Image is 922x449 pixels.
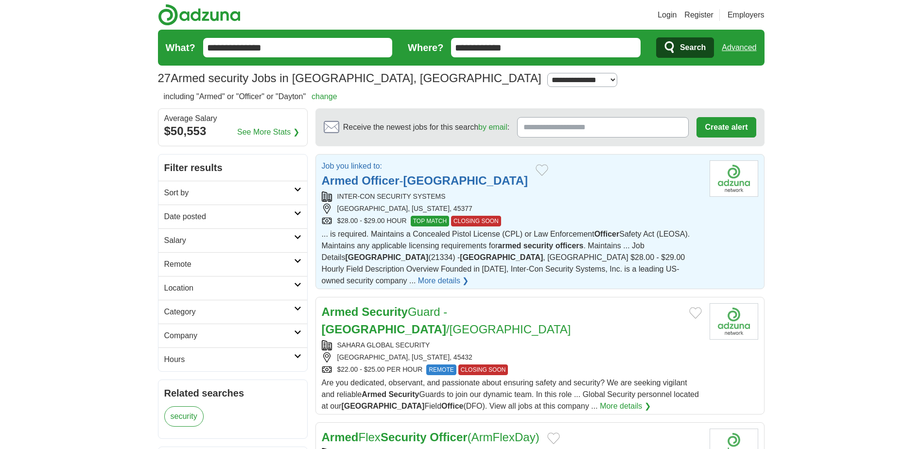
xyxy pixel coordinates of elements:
span: REMOTE [426,364,456,375]
strong: armed [498,242,521,250]
h2: Remote [164,259,294,270]
a: More details ❯ [600,400,651,412]
a: Salary [158,228,307,252]
strong: Officer [594,230,620,238]
a: Company [158,324,307,347]
h2: Location [164,282,294,294]
button: Search [656,37,714,58]
a: Employers [728,9,765,21]
strong: Armed [322,174,359,187]
span: Search [680,38,706,57]
h2: Hours [164,354,294,365]
a: See More Stats ❯ [237,126,299,138]
strong: Officer [430,431,467,444]
h2: Category [164,306,294,318]
span: 27 [158,69,171,87]
span: TOP MATCH [411,216,449,226]
button: Create alert [696,117,756,138]
strong: Office [441,402,463,410]
h1: Armed security Jobs in [GEOGRAPHIC_DATA], [GEOGRAPHIC_DATA] [158,71,541,85]
strong: [GEOGRAPHIC_DATA] [460,253,543,261]
p: Job you linked to: [322,160,528,172]
button: Add to favorite jobs [547,432,560,444]
strong: Security [388,390,419,398]
span: CLOSING SOON [458,364,508,375]
a: Advanced [722,38,756,57]
span: CLOSING SOON [451,216,501,226]
h2: Related searches [164,386,301,400]
div: [GEOGRAPHIC_DATA], [US_STATE], 45432 [322,352,702,363]
h2: Sort by [164,187,294,199]
strong: Armed [322,431,359,444]
label: Where? [408,40,443,55]
a: Armed Officer-[GEOGRAPHIC_DATA] [322,174,528,187]
img: Adzuna logo [158,4,241,26]
strong: [GEOGRAPHIC_DATA] [322,323,446,336]
strong: officers [556,242,584,250]
div: Average Salary [164,115,301,122]
a: Date posted [158,205,307,228]
a: Location [158,276,307,300]
strong: [GEOGRAPHIC_DATA] [341,402,424,410]
img: Company logo [710,160,758,197]
strong: Armed [322,305,359,318]
a: security [164,406,204,427]
a: Remote [158,252,307,276]
h2: Date posted [164,211,294,223]
a: Armed SecurityGuard -[GEOGRAPHIC_DATA]/[GEOGRAPHIC_DATA] [322,305,571,336]
a: Hours [158,347,307,371]
a: Category [158,300,307,324]
a: change [312,92,337,101]
div: $22.00 - $25.00 PER HOUR [322,364,702,375]
div: [GEOGRAPHIC_DATA], [US_STATE], 45377 [322,204,702,214]
h2: including "Armed" or "Officer" or "Dayton" [164,91,337,103]
div: INTER-CON SECURITY SYSTEMS [322,191,702,202]
div: SAHARA GLOBAL SECURITY [322,340,702,350]
a: ArmedFlexSecurity Officer(ArmFlexDay) [322,431,539,444]
div: $28.00 - $29.00 HOUR [322,216,702,226]
a: More details ❯ [418,275,469,287]
strong: Armed [362,390,386,398]
span: ... is required. Maintains a Concealed Pistol License (CPL) or Law Enforcement Safety Act (LEOSA)... [322,230,690,285]
span: Receive the newest jobs for this search : [343,121,509,133]
a: by email [478,123,507,131]
div: $50,553 [164,122,301,140]
span: Are you dedicated, observant, and passionate about ensuring safety and security? We are seeking v... [322,379,699,410]
strong: [GEOGRAPHIC_DATA] [403,174,528,187]
img: Company logo [710,303,758,340]
a: Sort by [158,181,307,205]
button: Add to favorite jobs [536,164,548,176]
strong: Security [362,305,408,318]
a: Register [684,9,713,21]
label: What? [166,40,195,55]
strong: [GEOGRAPHIC_DATA] [345,253,428,261]
strong: Security [381,431,427,444]
h2: Salary [164,235,294,246]
h2: Filter results [158,155,307,181]
a: Login [658,9,677,21]
h2: Company [164,330,294,342]
button: Add to favorite jobs [689,307,702,319]
strong: Officer [362,174,399,187]
strong: security [523,242,553,250]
